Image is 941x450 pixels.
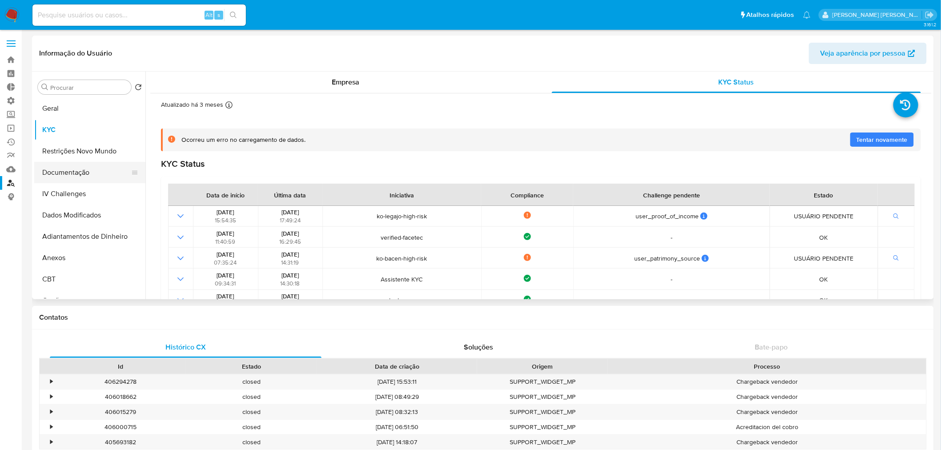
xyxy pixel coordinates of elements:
span: Atalhos rápidos [747,10,794,20]
div: 406000715 [55,420,186,434]
div: • [50,393,52,401]
div: Chargeback vendedor [608,390,926,404]
input: Procurar [50,84,128,92]
span: Histórico CX [165,342,206,352]
div: [DATE] 06:51:50 [317,420,477,434]
div: 406015279 [55,405,186,419]
div: closed [186,405,317,419]
div: [DATE] 08:32:13 [317,405,477,419]
div: 406018662 [55,390,186,404]
div: SUPPORT_WIDGET_MP [477,374,608,389]
button: Anexos [34,247,145,269]
div: [DATE] 14:18:07 [317,435,477,450]
span: Alt [205,11,213,19]
div: Processo [614,362,920,371]
span: s [217,11,220,19]
div: Data de criação [323,362,471,371]
div: 406294278 [55,374,186,389]
div: Origem [483,362,602,371]
div: SUPPORT_WIDGET_MP [477,390,608,404]
h1: Informação do Usuário [39,49,112,58]
span: Veja aparência por pessoa [820,43,906,64]
div: Chargeback vendedor [608,435,926,450]
input: Pesquise usuários ou casos... [32,9,246,21]
div: Id [61,362,180,371]
button: Veja aparência por pessoa [809,43,927,64]
div: • [50,423,52,431]
span: KYC Status [719,77,754,87]
button: Cartões [34,290,145,311]
div: closed [186,435,317,450]
button: Dados Modificados [34,205,145,226]
a: Sair [925,10,934,20]
div: • [50,408,52,416]
div: Estado [192,362,310,371]
p: Atualizado há 3 meses [161,100,223,109]
div: • [50,378,52,386]
div: closed [186,374,317,389]
span: Empresa [332,77,360,87]
h1: Contatos [39,313,927,322]
div: SUPPORT_WIDGET_MP [477,435,608,450]
button: Retornar ao pedido padrão [135,84,142,93]
span: Bate-papo [755,342,788,352]
div: SUPPORT_WIDGET_MP [477,420,608,434]
div: • [50,438,52,446]
div: Chargeback vendedor [608,405,926,419]
div: Acreditacion del cobro [608,420,926,434]
button: Restrições Novo Mundo [34,141,145,162]
a: Notificações [803,11,811,19]
div: Chargeback vendedor [608,374,926,389]
div: [DATE] 15:53:11 [317,374,477,389]
button: IV Challenges [34,183,145,205]
button: search-icon [224,9,242,21]
div: closed [186,390,317,404]
div: closed [186,420,317,434]
button: Adiantamentos de Dinheiro [34,226,145,247]
button: Geral [34,98,145,119]
div: SUPPORT_WIDGET_MP [477,405,608,419]
div: [DATE] 08:49:29 [317,390,477,404]
button: Documentação [34,162,138,183]
div: 405693182 [55,435,186,450]
p: sabrina.lima@mercadopago.com.br [832,11,922,19]
button: KYC [34,119,145,141]
span: Soluções [464,342,493,352]
button: Procurar [41,84,48,91]
button: CBT [34,269,145,290]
